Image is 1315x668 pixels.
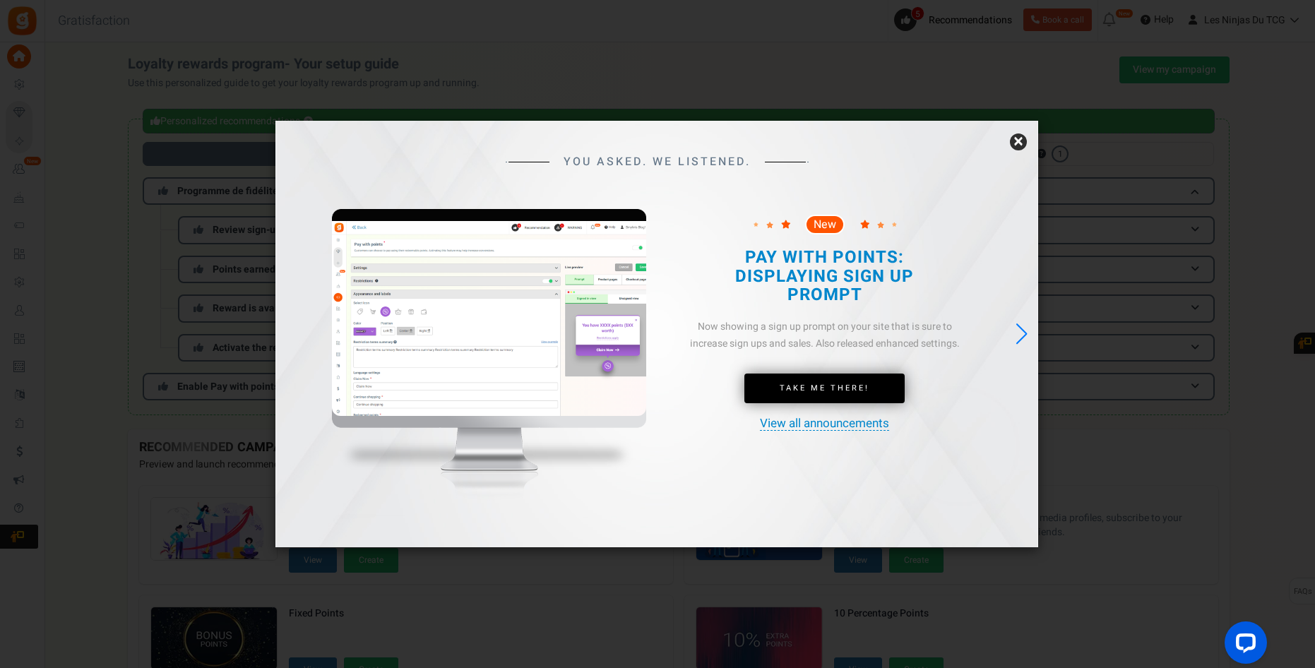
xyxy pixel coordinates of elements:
a: View all announcements [760,417,889,431]
a: Take Me There! [744,374,905,403]
span: YOU ASKED. WE LISTENED. [564,156,751,169]
div: Now showing a sign up prompt on your site that is sure to increase sign ups and sales. Also relea... [684,318,965,352]
a: × [1010,133,1027,150]
img: screenshot [332,221,646,416]
span: New [814,219,836,230]
h2: PAY WITH POINTS: DISPLAYING SIGN UP PROMPT [698,249,951,304]
img: mockup [332,209,646,527]
div: Next slide [1012,318,1031,350]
